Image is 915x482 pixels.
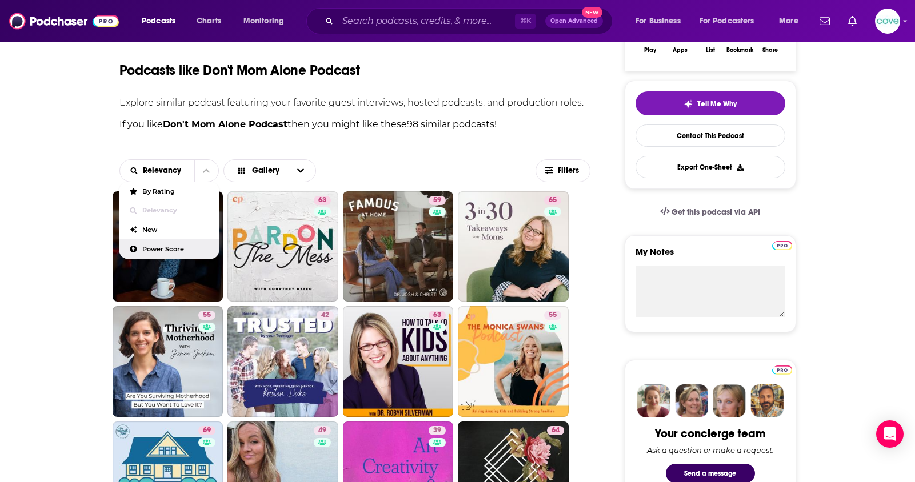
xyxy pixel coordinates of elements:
[772,364,792,375] a: Pro website
[120,167,195,175] button: close menu
[544,196,561,205] a: 65
[113,306,223,417] a: 55
[875,9,900,34] span: Logged in as CovePodcast
[771,12,813,30] button: open menu
[536,159,590,182] button: Filters
[651,198,770,226] a: Get this podcast via API
[875,9,900,34] button: Show profile menu
[197,13,221,29] span: Charts
[194,160,218,182] button: close menu
[636,91,785,115] button: tell me why sparkleTell Me Why
[655,427,765,441] div: Your concierge team
[549,195,557,206] span: 65
[706,47,715,54] div: List
[779,13,798,29] span: More
[552,425,560,436] span: 64
[142,246,210,252] span: Power Score
[321,310,329,321] span: 42
[700,13,754,29] span: For Podcasters
[429,196,446,205] a: 59
[317,311,334,320] a: 42
[429,311,446,320] a: 63
[713,384,746,417] img: Jules Profile
[875,9,900,34] img: User Profile
[198,311,215,320] a: 55
[636,124,785,147] a: Contact This Podcast
[545,14,603,28] button: Open AdvancedNew
[318,425,326,436] span: 49
[673,47,688,54] div: Apps
[343,191,454,302] a: 59
[338,12,515,30] input: Search podcasts, credits, & more...
[252,167,279,175] span: Gallery
[636,156,785,178] button: Export One-Sheet
[637,384,670,417] img: Sydney Profile
[544,311,561,320] a: 55
[762,47,778,54] div: Share
[198,426,215,435] a: 69
[684,99,693,109] img: tell me why sparkle
[134,12,190,30] button: open menu
[203,310,211,321] span: 55
[163,119,287,130] strong: Don't Mom Alone Podcast
[429,426,446,435] a: 39
[433,425,441,436] span: 39
[550,18,598,24] span: Open Advanced
[142,13,175,29] span: Podcasts
[142,227,210,233] span: New
[203,425,211,436] span: 69
[343,306,454,417] a: 63
[227,306,338,417] a: 42
[549,310,557,321] span: 55
[547,426,564,435] a: 64
[223,159,316,182] button: Choose View
[318,195,326,206] span: 63
[119,159,219,182] h2: Choose List sort
[235,12,299,30] button: open menu
[458,191,569,302] a: 65
[142,207,210,214] span: Relevancy
[750,384,784,417] img: Jon Profile
[189,12,228,30] a: Charts
[9,10,119,32] img: Podchaser - Follow, Share and Rate Podcasts
[582,7,602,18] span: New
[227,191,338,302] a: 63
[142,188,210,195] span: By Rating
[644,47,656,54] div: Play
[675,384,708,417] img: Barbara Profile
[515,14,536,29] span: ⌘ K
[697,99,737,109] span: Tell Me Why
[433,195,441,206] span: 59
[726,47,753,54] div: Bookmark
[772,365,792,375] img: Podchaser Pro
[113,191,223,302] a: 69
[636,246,785,266] label: My Notes
[772,239,792,250] a: Pro website
[119,97,591,108] p: Explore similar podcast featuring your favorite guest interviews, hosted podcasts, and production...
[815,11,834,31] a: Show notifications dropdown
[314,196,331,205] a: 63
[772,241,792,250] img: Podchaser Pro
[119,117,591,132] p: If you like then you might like these 98 similar podcasts !
[433,310,441,321] span: 63
[876,420,904,448] div: Open Intercom Messenger
[636,13,681,29] span: For Business
[143,167,185,175] span: Relevancy
[672,207,760,217] span: Get this podcast via API
[844,11,861,31] a: Show notifications dropdown
[119,62,360,79] h1: Podcasts like Don't Mom Alone Podcast
[458,306,569,417] a: 55
[223,159,327,182] h2: Choose View
[692,12,771,30] button: open menu
[317,8,624,34] div: Search podcasts, credits, & more...
[647,445,774,455] div: Ask a question or make a request.
[558,167,581,175] span: Filters
[243,13,284,29] span: Monitoring
[628,12,695,30] button: open menu
[314,426,331,435] a: 49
